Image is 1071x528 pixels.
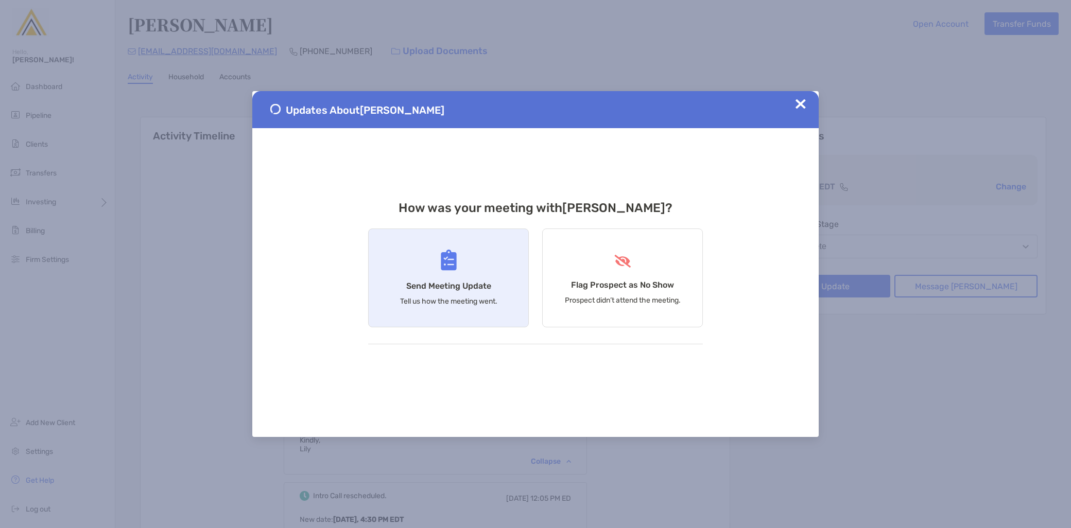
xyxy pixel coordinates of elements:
p: Prospect didn’t attend the meeting. [565,296,681,305]
img: Flag Prospect as No Show [613,255,632,268]
h4: Flag Prospect as No Show [571,280,674,290]
h4: Send Meeting Update [406,281,491,291]
p: Tell us how the meeting went. [400,297,497,306]
h3: How was your meeting with [PERSON_NAME] ? [368,201,703,215]
span: Updates About [PERSON_NAME] [286,104,444,116]
img: Close Updates Zoe [796,99,806,109]
img: Send Meeting Update [441,250,457,271]
img: Send Meeting Update 1 [270,104,281,114]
